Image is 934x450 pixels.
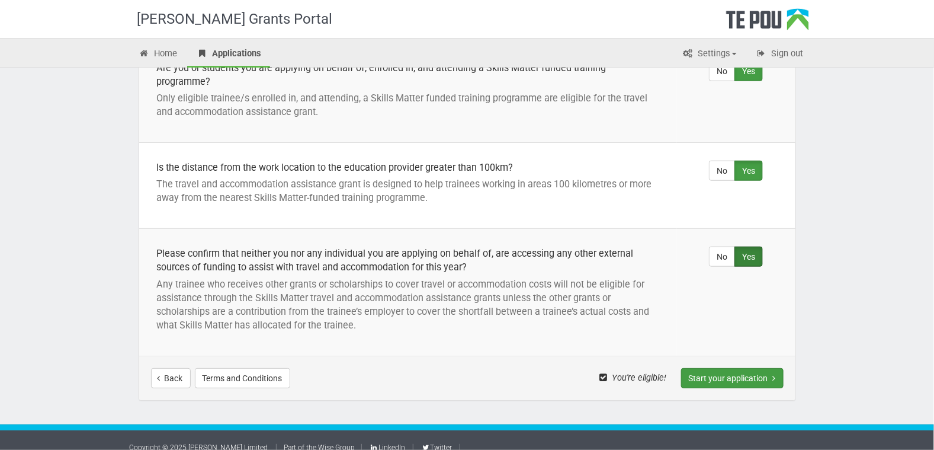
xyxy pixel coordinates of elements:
[157,161,659,174] div: Is the distance from the work location to the education provider greater than 100km?
[747,42,813,68] a: Sign out
[600,372,679,383] span: You're eligible!
[130,42,187,68] a: Home
[157,61,659,88] div: Are you or students you are applying on behalf of, enrolled in, and attending a Skills Matter fun...
[681,368,784,388] button: Start your application
[734,247,763,267] label: Yes
[709,61,735,81] label: No
[709,247,735,267] label: No
[151,368,191,388] a: Back
[157,247,659,274] div: Please confirm that neither you nor any individual you are applying on behalf of, are accessing a...
[157,177,659,205] p: The travel and accommodation assistance grant is designed to help trainees working in areas 100 k...
[157,277,659,332] p: Any trainee who receives other grants or scholarships to cover travel or accommodation costs will...
[157,91,659,119] p: Only eligible trainee/s enrolled in, and attending, a Skills Matter funded training programme are...
[734,61,763,81] label: Yes
[734,161,763,181] label: Yes
[709,161,735,181] label: No
[187,42,270,68] a: Applications
[726,8,809,38] div: Te Pou Logo
[195,368,290,388] button: Terms and Conditions
[673,42,746,68] a: Settings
